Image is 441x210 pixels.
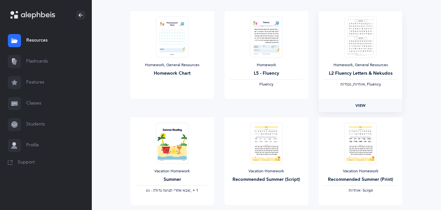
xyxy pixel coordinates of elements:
[324,169,397,174] div: Vacation Homework
[250,123,282,163] img: Recommended_Summer_Script_EN_thumbnail_1717639721.png
[146,188,190,193] span: ‫שבא אחרי תנועה גדולה - נע‬
[324,176,397,183] div: Recommended Summer (Print)
[136,63,209,68] div: Homework, General Resources
[319,99,402,112] a: View
[349,188,360,193] span: ‫אותיות‬
[136,188,209,193] div: ‪, + 1‬
[230,70,303,77] div: L5 - Fluency
[324,63,397,68] div: Homework, General Resources
[345,16,377,57] img: FluencyProgram-SpeedReading-L2_thumbnail_1736302935.png
[250,16,282,57] img: Homework_L6_Fluency_Y_EN_thumbnail_1731220590.png
[340,82,365,86] span: ‫אותיות, נקודות‬
[324,82,397,87] div: , Fluency
[136,70,209,77] div: Homework Chart
[324,70,397,77] div: L2 Fluency Letters & Nekudos
[230,63,303,68] div: Homework
[156,123,188,163] img: Summer_EN_thumbnail_1716337802.png
[230,82,303,87] div: Fluency
[324,188,397,193] div: - Script
[345,123,377,163] img: Recommended_Summer_Print_EN_thumbnail_1717592177.png
[136,169,209,174] div: Vacation Homework
[230,169,303,174] div: Vacation Homework
[18,159,35,166] span: Support
[230,176,303,183] div: Recommended Summer (Script)
[156,16,188,57] img: My_Homework_Chart_1_thumbnail_1716209946.png
[355,103,366,108] span: View
[136,176,209,183] div: Summer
